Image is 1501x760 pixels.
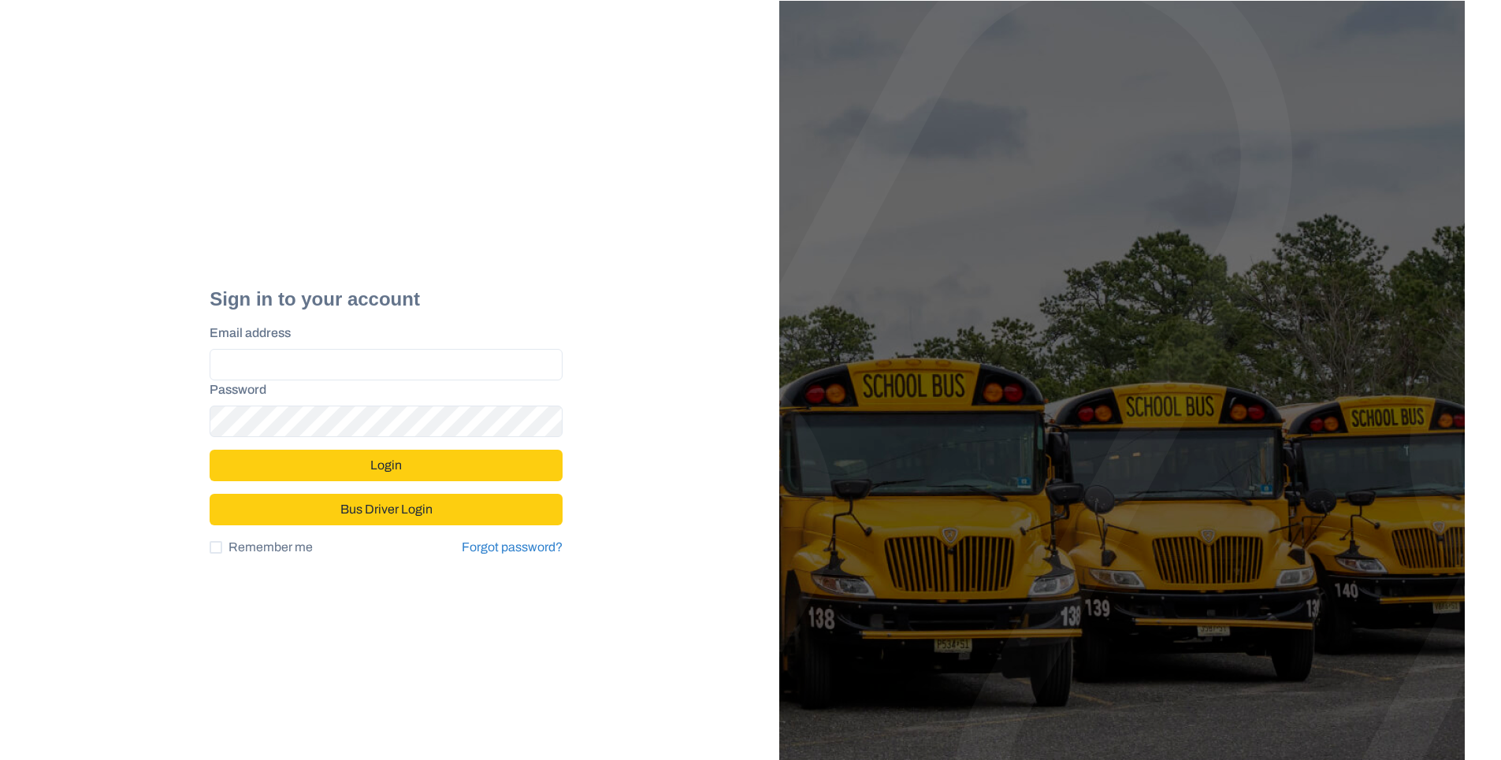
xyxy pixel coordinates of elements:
h2: Sign in to your account [210,288,563,311]
a: Bus Driver Login [210,495,563,509]
a: Forgot password? [462,540,563,554]
button: Login [210,450,563,481]
a: Forgot password? [462,538,563,557]
label: Password [210,380,553,399]
label: Email address [210,324,553,343]
span: Remember me [228,538,313,557]
button: Bus Driver Login [210,494,563,525]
